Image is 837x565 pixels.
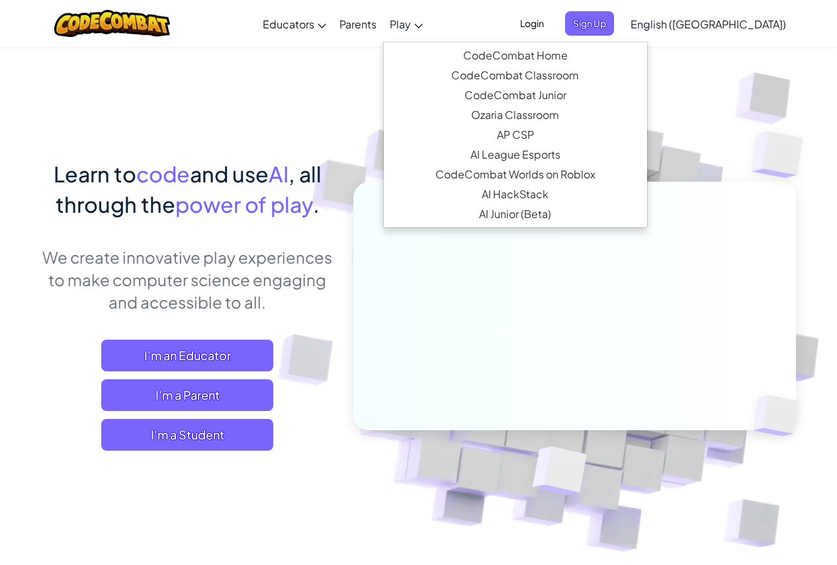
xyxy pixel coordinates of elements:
[730,367,830,464] img: Overlap cubes
[383,6,429,42] a: Play
[256,6,333,42] a: Educators
[384,204,647,224] a: AI Junior (Beta)Introduces multimodal generative AI in a simple and intuitive platform designed s...
[269,161,288,187] span: AI
[101,340,273,371] a: I'm an Educator
[263,17,314,31] span: Educators
[512,11,552,36] button: Login
[136,161,190,187] span: code
[175,191,313,217] span: power of play
[384,125,647,145] a: AP CSPEndorsed by the College Board, our AP CSP curriculum provides game-based and turnkey tools ...
[313,191,320,217] span: .
[384,145,647,165] a: AI League EsportsAn epic competitive coding esports platform that encourages creative programming...
[384,165,647,184] a: CodeCombat Worlds on RobloxThis MMORPG teaches Lua coding and provides a real-world platform to c...
[54,161,136,187] span: Learn to
[384,85,647,105] a: CodeCombat JuniorOur flagship K-5 curriculum features a progression of learning levels that teach...
[42,246,333,313] p: We create innovative play experiences to make computer science engaging and accessible to all.
[384,184,647,204] a: AI HackStackThe first generative AI companion tool specifically crafted for those new to AI with ...
[101,419,273,451] button: I'm a Student
[624,6,793,42] a: English ([GEOGRAPHIC_DATA])
[565,11,614,36] button: Sign Up
[390,17,411,31] span: Play
[333,6,383,42] a: Parents
[190,161,269,187] span: and use
[631,17,786,31] span: English ([GEOGRAPHIC_DATA])
[54,10,170,37] img: CodeCombat logo
[500,418,618,528] img: Overlap cubes
[384,46,647,65] a: CodeCombat HomeWith access to all 530 levels and exclusive features like pets, premium only items...
[101,379,273,411] a: I'm a Parent
[384,65,647,85] a: CodeCombat Classroom
[384,105,647,125] a: Ozaria ClassroomAn enchanting narrative coding adventure that establishes the fundamentals of com...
